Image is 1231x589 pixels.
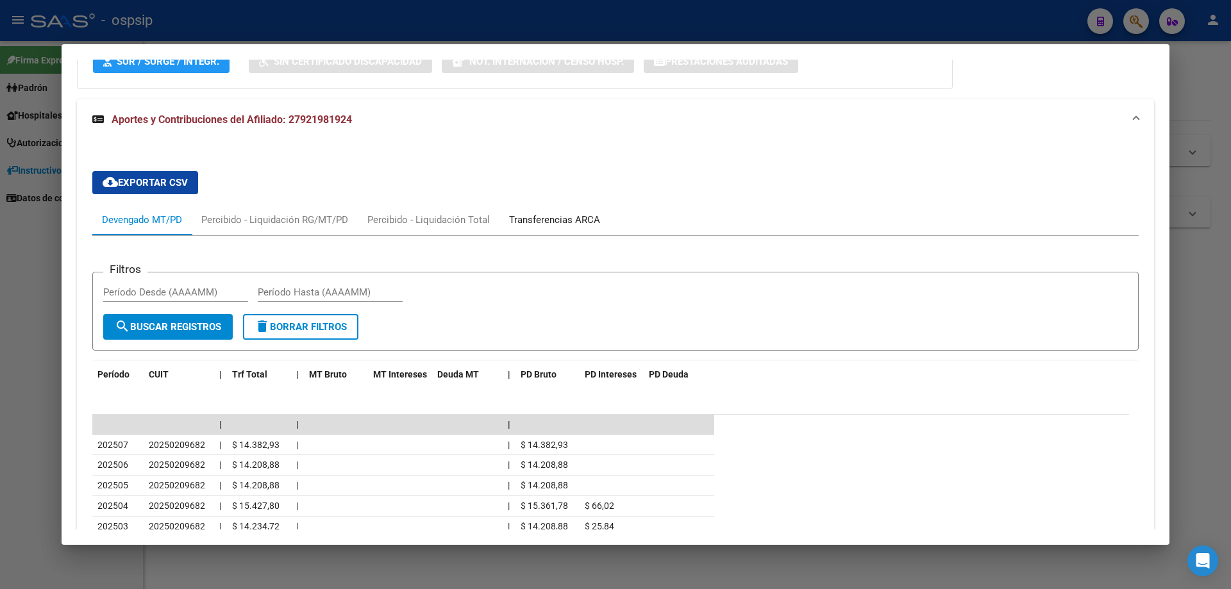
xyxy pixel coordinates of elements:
mat-icon: search [115,319,130,334]
span: Sin Certificado Discapacidad [274,56,422,67]
span: | [219,521,221,531]
span: Deuda MT [437,369,479,379]
span: | [296,480,298,490]
mat-icon: delete [255,319,270,334]
span: Buscar Registros [115,321,221,333]
span: 202507 [97,440,128,450]
button: Not. Internacion / Censo Hosp. [442,49,634,73]
span: Not. Internacion / Censo Hosp. [469,56,624,67]
span: $ 14.234,72 [232,521,280,531]
span: $ 15.361,78 [521,501,568,511]
div: Open Intercom Messenger [1187,545,1218,576]
span: | [296,440,298,450]
datatable-header-cell: Deuda MT [432,361,503,388]
span: 20250209682 [149,460,205,470]
span: 202503 [97,521,128,531]
button: Borrar Filtros [243,314,358,340]
span: MT Intereses [373,369,427,379]
span: | [219,480,221,490]
div: Transferencias ARCA [509,213,600,227]
span: | [508,460,510,470]
span: | [219,460,221,470]
div: Devengado MT/PD [102,213,182,227]
span: Exportar CSV [103,177,188,188]
span: $ 25,84 [585,521,614,531]
datatable-header-cell: Período [92,361,144,388]
span: Borrar Filtros [255,321,347,333]
button: Prestaciones Auditadas [644,49,798,73]
datatable-header-cell: PD Deuda [644,361,714,388]
span: 20250209682 [149,521,205,531]
span: 20250209682 [149,440,205,450]
span: | [219,419,222,429]
datatable-header-cell: Trf Total [227,361,291,388]
span: | [296,460,298,470]
span: PD Intereses [585,369,637,379]
div: Percibido - Liquidación Total [367,213,490,227]
datatable-header-cell: | [291,361,304,388]
span: $ 15.427,80 [232,501,280,511]
span: | [508,480,510,490]
span: Trf Total [232,369,267,379]
button: Exportar CSV [92,171,198,194]
span: | [508,440,510,450]
div: Percibido - Liquidación RG/MT/PD [201,213,348,227]
span: | [219,369,222,379]
span: CUIT [149,369,169,379]
span: $ 14.382,93 [521,440,568,450]
datatable-header-cell: PD Intereses [580,361,644,388]
span: PD Bruto [521,369,557,379]
span: | [508,521,510,531]
span: $ 66,02 [585,501,614,511]
span: Período [97,369,130,379]
span: 20250209682 [149,501,205,511]
span: 202506 [97,460,128,470]
span: MT Bruto [309,369,347,379]
mat-expansion-panel-header: Aportes y Contribuciones del Afiliado: 27921981924 [77,99,1154,140]
span: $ 14.208,88 [521,480,568,490]
datatable-header-cell: | [503,361,515,388]
span: 202504 [97,501,128,511]
button: Sin Certificado Discapacidad [249,49,432,73]
span: | [219,440,221,450]
h3: Filtros [103,262,147,276]
span: SUR / SURGE / INTEGR. [117,56,219,67]
datatable-header-cell: CUIT [144,361,214,388]
span: | [296,419,299,429]
span: Prestaciones Auditadas [665,56,788,67]
span: $ 14.208,88 [521,460,568,470]
span: 202505 [97,480,128,490]
button: SUR / SURGE / INTEGR. [93,49,230,73]
span: | [508,501,510,511]
span: | [219,501,221,511]
span: | [296,501,298,511]
datatable-header-cell: MT Intereses [368,361,432,388]
span: $ 14.382,93 [232,440,280,450]
span: $ 14.208,88 [232,480,280,490]
datatable-header-cell: | [214,361,227,388]
span: 20250209682 [149,480,205,490]
span: $ 14.208,88 [232,460,280,470]
button: Buscar Registros [103,314,233,340]
mat-icon: cloud_download [103,174,118,190]
datatable-header-cell: PD Bruto [515,361,580,388]
span: | [508,369,510,379]
span: | [296,521,298,531]
span: | [508,419,510,429]
span: $ 14.208,88 [521,521,568,531]
datatable-header-cell: MT Bruto [304,361,368,388]
span: | [296,369,299,379]
span: Aportes y Contribuciones del Afiliado: 27921981924 [112,113,352,126]
span: PD Deuda [649,369,689,379]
